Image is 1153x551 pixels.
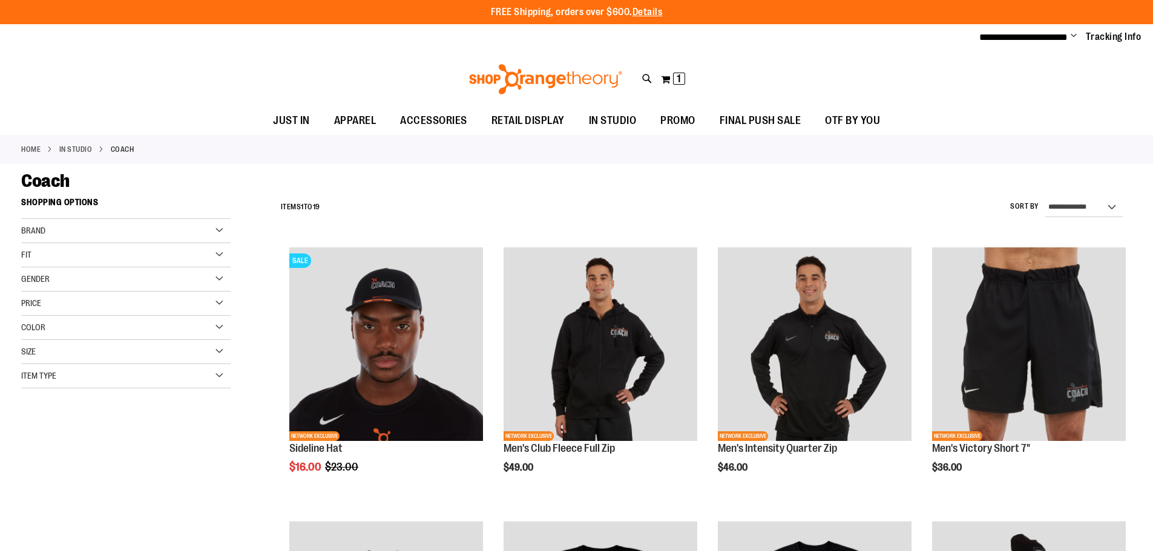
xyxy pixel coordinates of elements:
[289,461,323,473] span: $16.00
[289,247,483,441] img: Sideline Hat primary image
[21,192,231,219] strong: Shopping Options
[720,107,801,134] span: FINAL PUSH SALE
[504,247,697,443] a: OTF Mens Coach FA23 Club Fleece Full Zip - Black primary imageNETWORK EXCLUSIVE
[322,107,389,135] a: APPAREL
[21,371,56,380] span: Item Type
[289,442,343,454] a: Sideline Hat
[21,298,41,308] span: Price
[932,431,982,441] span: NETWORK EXCLUSIVE
[325,461,360,473] span: $23.00
[21,226,45,235] span: Brand
[283,241,489,504] div: product
[932,247,1126,443] a: OTF Mens Coach FA23 Victory Short - Black primary imageNETWORK EXCLUSIVE
[21,322,45,332] span: Color
[21,144,41,155] a: Home
[313,203,320,211] span: 19
[718,247,912,441] img: OTF Mens Coach FA23 Intensity Quarter Zip - Black primary image
[498,241,703,504] div: product
[504,442,615,454] a: Men's Club Fleece Full Zip
[932,442,1030,454] a: Men's Victory Short 7"
[589,107,637,134] span: IN STUDIO
[825,107,880,134] span: OTF BY YOU
[813,107,892,135] a: OTF BY YOU
[712,241,918,504] div: product
[111,144,134,155] strong: Coach
[479,107,577,135] a: RETAIL DISPLAY
[718,442,837,454] a: Men's Intensity Quarter Zip
[21,274,50,284] span: Gender
[467,64,624,94] img: Shop Orangetheory
[504,431,554,441] span: NETWORK EXCLUSIVE
[400,107,467,134] span: ACCESSORIES
[648,107,708,135] a: PROMO
[281,198,320,217] h2: Items to
[677,73,681,85] span: 1
[388,107,479,135] a: ACCESSORIES
[289,247,483,443] a: Sideline Hat primary imageSALENETWORK EXCLUSIVE
[577,107,649,134] a: IN STUDIO
[334,107,376,134] span: APPAREL
[261,107,322,135] a: JUST IN
[59,144,93,155] a: IN STUDIO
[660,107,695,134] span: PROMO
[301,203,304,211] span: 1
[504,247,697,441] img: OTF Mens Coach FA23 Club Fleece Full Zip - Black primary image
[1071,31,1077,43] button: Account menu
[491,5,663,19] p: FREE Shipping, orders over $600.
[504,462,535,473] span: $49.00
[289,431,340,441] span: NETWORK EXCLUSIVE
[491,107,565,134] span: RETAIL DISPLAY
[21,250,31,259] span: Fit
[718,462,749,473] span: $46.00
[926,241,1132,504] div: product
[21,347,36,356] span: Size
[289,253,311,268] span: SALE
[21,171,70,191] span: Coach
[1010,201,1039,212] label: Sort By
[932,247,1126,441] img: OTF Mens Coach FA23 Victory Short - Black primary image
[632,7,663,18] a: Details
[718,247,912,443] a: OTF Mens Coach FA23 Intensity Quarter Zip - Black primary imageNETWORK EXCLUSIVE
[718,431,768,441] span: NETWORK EXCLUSIVE
[708,107,813,135] a: FINAL PUSH SALE
[932,462,964,473] span: $36.00
[1086,30,1142,44] a: Tracking Info
[273,107,310,134] span: JUST IN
